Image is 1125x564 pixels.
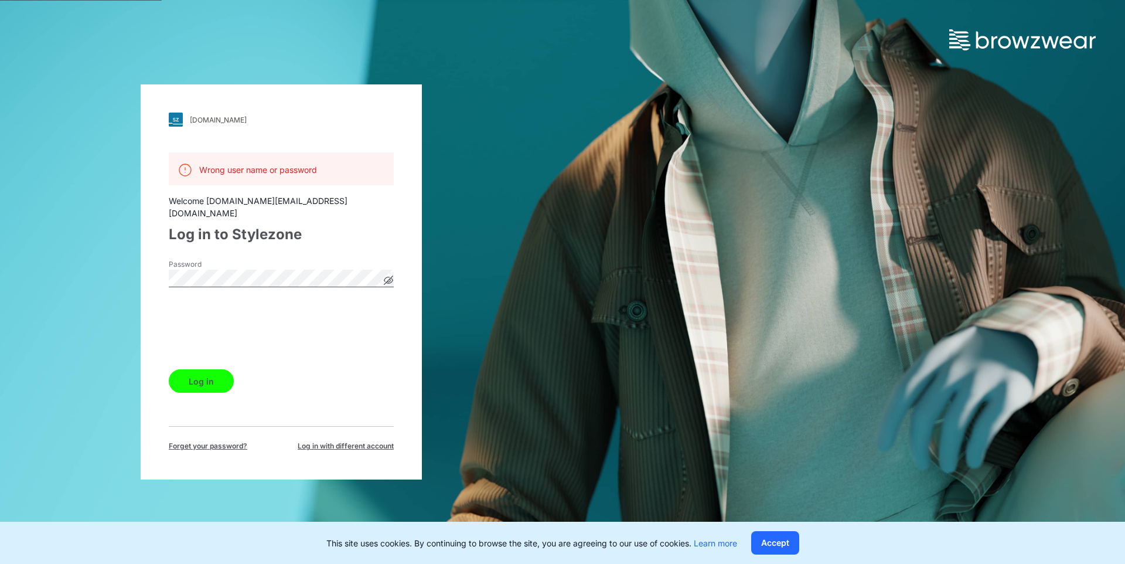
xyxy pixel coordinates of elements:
div: Log in to Stylezone [169,224,394,245]
div: [DOMAIN_NAME] [190,115,247,124]
img: browzwear-logo.73288ffb.svg [949,29,1096,50]
a: Learn more [694,538,737,548]
img: svg+xml;base64,PHN2ZyB3aWR0aD0iMjgiIGhlaWdodD0iMjgiIHZpZXdCb3g9IjAgMCAyOCAyOCIgZmlsbD0ibm9uZSIgeG... [169,113,183,127]
iframe: reCAPTCHA [169,305,347,351]
button: Accept [751,531,799,555]
label: Password [169,259,251,270]
span: Forget your password? [169,441,247,451]
div: Welcome [DOMAIN_NAME][EMAIL_ADDRESS][DOMAIN_NAME] [169,195,394,219]
img: svg+xml;base64,PHN2ZyB3aWR0aD0iMjQiIGhlaWdodD0iMjQiIHZpZXdCb3g9IjAgMCAyNCAyNCIgZmlsbD0ibm9uZSIgeG... [178,163,192,177]
p: Wrong user name or password [199,164,317,176]
a: [DOMAIN_NAME] [169,113,394,127]
button: Log in [169,369,234,393]
span: Log in with different account [298,441,394,451]
p: This site uses cookies. By continuing to browse the site, you are agreeing to our use of cookies. [326,537,737,549]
